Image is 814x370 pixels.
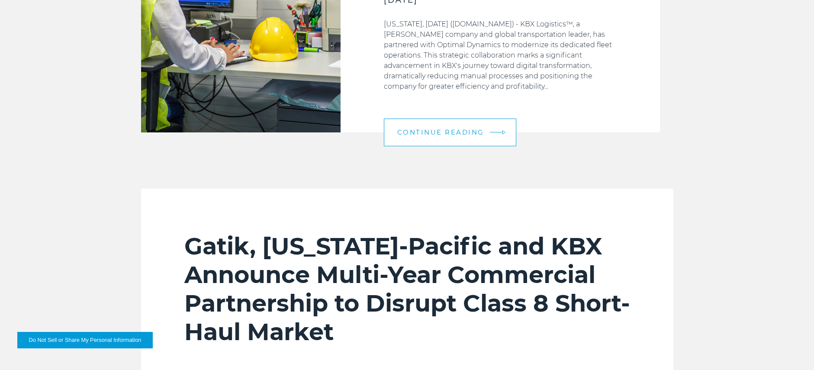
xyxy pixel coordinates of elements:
[502,130,505,135] img: arrow
[397,129,484,135] span: Continue Reading
[184,232,630,346] h2: Gatik, [US_STATE]-Pacific and KBX Announce Multi-Year Commercial Partnership to Disrupt Class 8 S...
[384,119,516,146] a: Continue Reading arrow arrow
[17,332,153,348] button: Do Not Sell or Share My Personal Information
[384,19,617,92] p: [US_STATE], [DATE] ([DOMAIN_NAME]) - KBX Logistics™, a [PERSON_NAME] company and global transport...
